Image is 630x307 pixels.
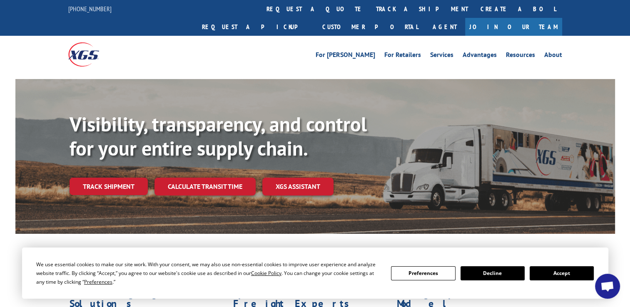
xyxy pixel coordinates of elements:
[530,266,594,280] button: Accept
[251,270,281,277] span: Cookie Policy
[196,18,316,36] a: Request a pickup
[316,18,424,36] a: Customer Portal
[384,52,421,61] a: For Retailers
[316,52,375,61] a: For [PERSON_NAME]
[36,260,381,286] div: We use essential cookies to make our site work. With your consent, we may also use non-essential ...
[22,248,608,299] div: Cookie Consent Prompt
[424,18,465,36] a: Agent
[84,278,112,285] span: Preferences
[70,178,148,195] a: Track shipment
[544,52,562,61] a: About
[68,5,112,13] a: [PHONE_NUMBER]
[506,52,535,61] a: Resources
[430,52,453,61] a: Services
[70,111,367,161] b: Visibility, transparency, and control for your entire supply chain.
[262,178,334,196] a: XGS ASSISTANT
[463,52,497,61] a: Advantages
[461,266,525,280] button: Decline
[465,18,562,36] a: Join Our Team
[595,274,620,299] div: Open chat
[154,178,256,196] a: Calculate transit time
[391,266,455,280] button: Preferences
